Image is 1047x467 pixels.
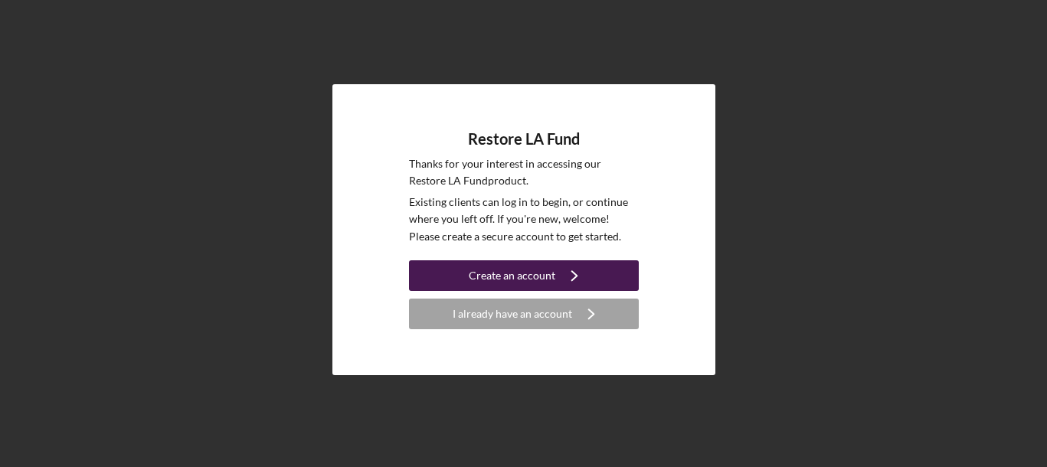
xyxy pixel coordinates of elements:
h4: Restore LA Fund [468,130,580,148]
p: Thanks for your interest in accessing our Restore LA Fund product. [409,155,639,190]
div: I already have an account [453,299,572,329]
button: I already have an account [409,299,639,329]
button: Create an account [409,260,639,291]
a: Create an account [409,260,639,295]
p: Existing clients can log in to begin, or continue where you left off. If you're new, welcome! Ple... [409,194,639,245]
div: Create an account [469,260,555,291]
